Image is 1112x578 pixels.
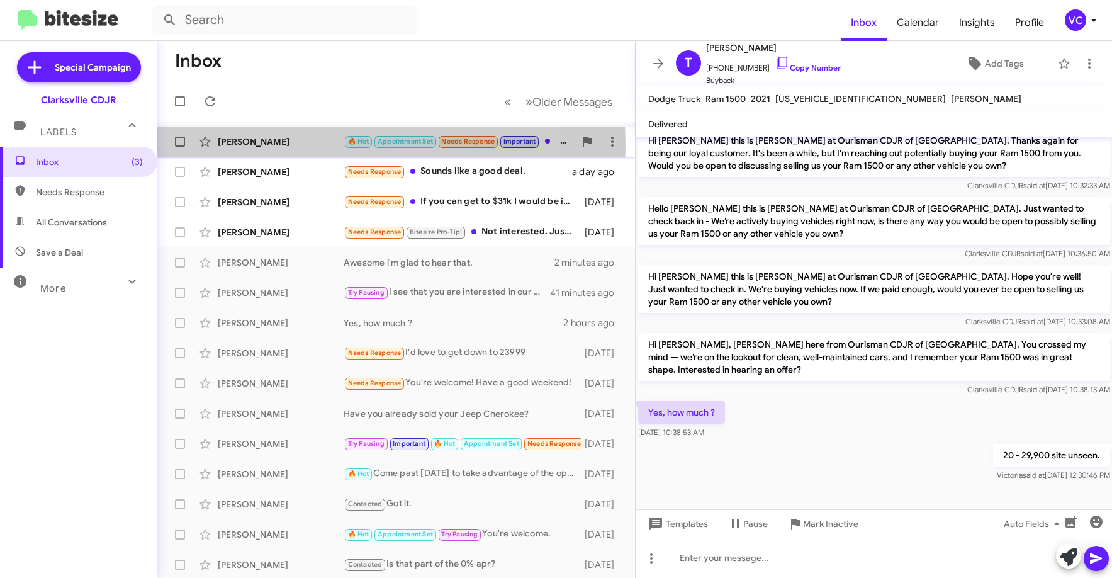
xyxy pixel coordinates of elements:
[532,95,612,109] span: Older Messages
[949,4,1005,41] a: Insights
[503,137,536,145] span: Important
[964,249,1109,258] span: Clarksville CDJR [DATE] 10:36:50 AM
[218,438,344,450] div: [PERSON_NAME]
[344,256,554,269] div: Awesome i'm glad to hear that.
[648,118,688,130] span: Delivered
[775,63,841,72] a: Copy Number
[348,137,369,145] span: 🔥 Hot
[378,530,433,538] span: Appointment Set
[581,407,624,420] div: [DATE]
[778,513,868,535] button: Mark Inactive
[803,513,858,535] span: Mark Inactive
[36,156,143,168] span: Inbox
[344,195,581,209] div: If you can get to $31k I would be interested
[344,527,581,541] div: You're welcome.
[1021,317,1043,326] span: said at
[36,186,143,198] span: Needs Response
[344,497,581,511] div: Got it.
[344,134,575,149] div: Victoria, can we move my appointment to [DATE] in the morning like 10?
[55,61,131,74] span: Special Campaign
[636,513,718,535] button: Templates
[581,196,624,208] div: [DATE]
[638,197,1110,245] p: Hello [PERSON_NAME] this is [PERSON_NAME] at Ourisman CDJR of [GEOGRAPHIC_DATA]. Just wanted to c...
[1020,249,1042,258] span: said at
[218,256,344,269] div: [PERSON_NAME]
[434,439,455,448] span: 🔥 Hot
[638,265,1110,313] p: Hi [PERSON_NAME] this is [PERSON_NAME] at Ourisman CDJR of [GEOGRAPHIC_DATA]. Hope you're well! J...
[967,181,1109,190] span: Clarksville CDJR [DATE] 10:32:33 AM
[572,166,625,178] div: a day ago
[218,135,344,148] div: [PERSON_NAME]
[581,528,624,541] div: [DATE]
[646,513,708,535] span: Templates
[638,333,1110,381] p: Hi [PERSON_NAME], [PERSON_NAME] here from Ourisman CDJR of [GEOGRAPHIC_DATA]. You crossed my mind...
[393,439,425,448] span: Important
[218,407,344,420] div: [PERSON_NAME]
[348,530,369,538] span: 🔥 Hot
[638,129,1110,177] p: Hi [PERSON_NAME] this is [PERSON_NAME] at Ourisman CDJR of [GEOGRAPHIC_DATA]. Thanks again for be...
[706,55,841,74] span: [PHONE_NUMBER]
[348,349,402,357] span: Needs Response
[218,377,344,390] div: [PERSON_NAME]
[218,498,344,511] div: [PERSON_NAME]
[525,94,532,110] span: »
[581,558,624,571] div: [DATE]
[743,513,768,535] span: Pause
[581,226,624,239] div: [DATE]
[550,286,624,299] div: 41 minutes ago
[841,4,887,41] span: Inbox
[1004,513,1064,535] span: Auto Fields
[937,52,1052,75] button: Add Tags
[1065,9,1086,31] div: VC
[648,93,700,105] span: Dodge Truck
[554,256,625,269] div: 2 minutes ago
[638,428,704,437] span: [DATE] 10:38:53 AM
[638,401,725,424] p: Yes, how much ?
[348,198,402,206] span: Needs Response
[464,439,519,448] span: Appointment Set
[1023,181,1045,190] span: said at
[344,225,581,239] div: Not interested. Just want out the door pricing
[218,558,344,571] div: [PERSON_NAME]
[344,436,581,451] div: Nm
[344,285,550,300] div: I see that you are interested in our Porsche. I will notify them of your offer.
[218,286,344,299] div: [PERSON_NAME]
[175,51,222,71] h1: Inbox
[218,196,344,208] div: [PERSON_NAME]
[344,467,581,481] div: Come past [DATE] to take advantage of the opportunities we have.
[581,438,624,450] div: [DATE]
[1005,4,1054,41] a: Profile
[348,288,385,297] span: Try Pausing
[581,347,624,360] div: [DATE]
[218,166,344,178] div: [PERSON_NAME]
[887,4,949,41] a: Calendar
[497,89,519,115] button: Previous
[218,226,344,239] div: [PERSON_NAME]
[951,93,1021,105] span: [PERSON_NAME]
[581,468,624,480] div: [DATE]
[348,167,402,176] span: Needs Response
[706,40,841,55] span: [PERSON_NAME]
[1054,9,1098,31] button: VC
[1023,385,1045,394] span: said at
[441,530,478,538] span: Try Pausing
[751,93,770,105] span: 2021
[992,444,1109,467] p: 20 - 29,900 site unseen.
[994,513,1074,535] button: Auto Fields
[581,498,624,511] div: [DATE]
[527,439,581,448] span: Needs Response
[17,52,141,82] a: Special Campaign
[344,376,581,390] div: You're welcome! Have a good weekend!
[348,228,402,236] span: Needs Response
[967,385,1109,394] span: Clarksville CDJR [DATE] 10:38:13 AM
[152,5,417,35] input: Search
[344,557,581,572] div: Is that part of the 0% apr?
[41,94,116,106] div: Clarksville CDJR
[965,317,1109,326] span: Clarksville CDJR [DATE] 10:33:08 AM
[563,317,624,329] div: 2 hours ago
[218,468,344,480] div: [PERSON_NAME]
[985,52,1024,75] span: Add Tags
